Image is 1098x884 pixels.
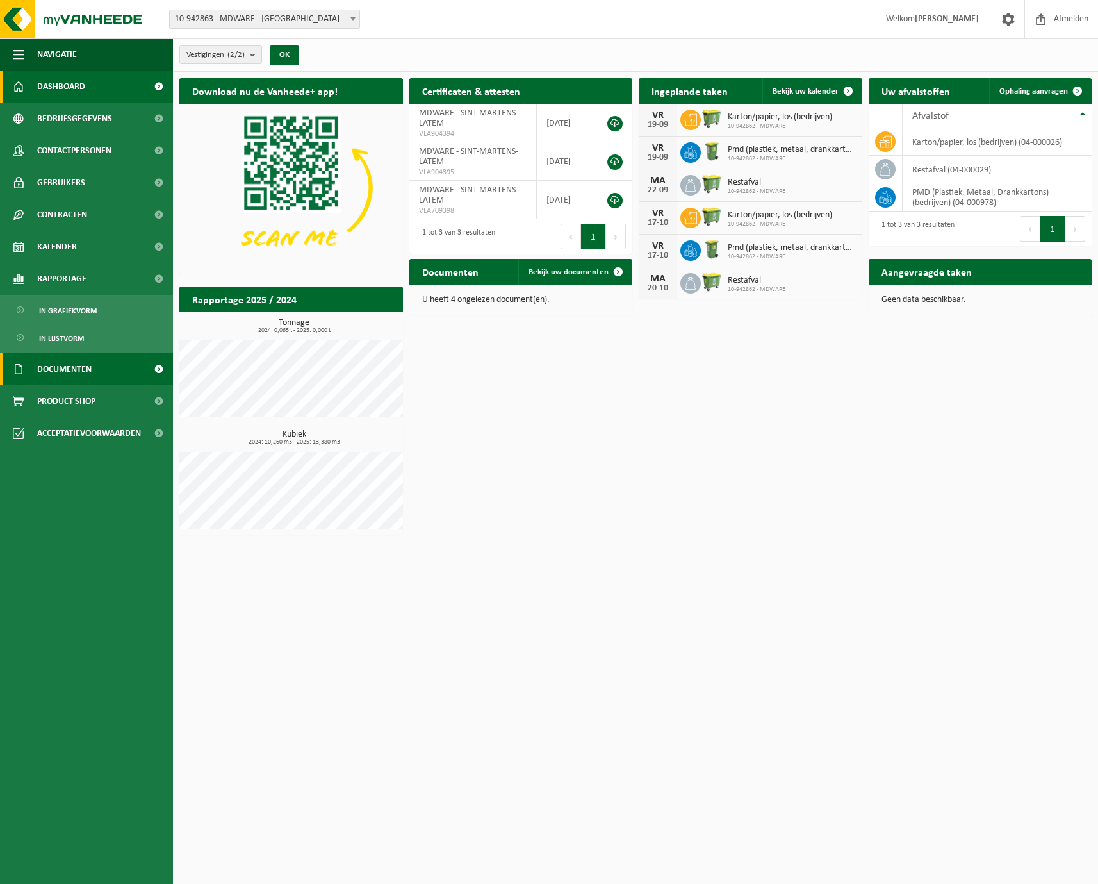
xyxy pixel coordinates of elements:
[37,353,92,385] span: Documenten
[39,299,97,323] span: In grafiekvorm
[701,140,723,162] img: WB-0240-HPE-GN-50
[701,173,723,195] img: WB-0660-HPE-GN-50
[537,181,594,219] td: [DATE]
[903,183,1092,212] td: PMD (Plastiek, Metaal, Drankkartons) (bedrijven) (04-000978)
[419,147,518,167] span: MDWARE - SINT-MARTENS-LATEM
[186,439,403,446] span: 2024: 10,260 m3 - 2025: 13,380 m3
[186,430,403,446] h3: Kubiek
[419,129,527,139] span: VLA904394
[3,298,170,322] a: In grafiekvorm
[701,271,723,293] img: WB-0660-HPE-GN-50
[37,135,111,167] span: Contactpersonen
[728,286,785,294] span: 10-942862 - MDWARE
[1065,216,1085,242] button: Next
[37,167,85,199] span: Gebruikers
[1040,216,1065,242] button: 1
[869,78,963,103] h2: Uw afvalstoffen
[773,87,839,96] span: Bekijk uw kalender
[3,326,170,350] a: In lijstvorm
[728,253,856,261] span: 10-942862 - MDWARE
[903,128,1092,156] td: karton/papier, los (bedrijven) (04-000026)
[186,319,403,334] h3: Tonnage
[270,45,299,65] button: OK
[728,243,856,253] span: Pmd (plastiek, metaal, drankkartons) (bedrijven)
[701,108,723,129] img: WB-0660-HPE-GN-50
[37,231,77,263] span: Kalender
[227,51,245,59] count: (2/2)
[169,10,360,29] span: 10-942863 - MDWARE - GENT
[639,78,741,103] h2: Ingeplande taken
[999,87,1068,96] span: Ophaling aanvragen
[645,110,671,121] div: VR
[903,156,1092,183] td: restafval (04-000029)
[606,224,626,249] button: Next
[728,276,785,286] span: Restafval
[915,14,979,24] strong: [PERSON_NAME]
[37,385,95,417] span: Product Shop
[645,284,671,293] div: 20-10
[518,259,631,285] a: Bekijk uw documenten
[645,208,671,219] div: VR
[701,238,723,260] img: WB-0240-HPE-GN-50
[728,145,856,155] span: Pmd (plastiek, metaal, drankkartons) (bedrijven)
[645,251,671,260] div: 17-10
[179,45,262,64] button: Vestigingen(2/2)
[37,103,112,135] span: Bedrijfsgegevens
[419,167,527,178] span: VLA904395
[1020,216,1040,242] button: Previous
[179,78,350,103] h2: Download nu de Vanheede+ app!
[37,417,141,449] span: Acceptatievoorwaarden
[875,215,955,243] div: 1 tot 3 van 3 resultaten
[416,222,495,251] div: 1 tot 3 van 3 resultaten
[422,296,620,304] p: U heeft 4 ongelezen document(en).
[419,108,518,128] span: MDWARE - SINT-MARTENS-LATEM
[37,199,87,231] span: Contracten
[186,46,245,65] span: Vestigingen
[186,328,403,334] span: 2024: 0,065 t - 2025: 0,000 t
[881,296,1079,304] p: Geen data beschikbaar.
[645,219,671,228] div: 17-10
[179,104,403,271] img: Download de VHEPlus App
[419,206,527,216] span: VLA709398
[307,312,402,337] a: Bekijk rapportage
[728,221,832,228] span: 10-942862 - MDWARE
[728,210,832,221] span: Karton/papier, los (bedrijven)
[912,111,949,121] span: Afvalstof
[989,78,1090,104] a: Ophaling aanvragen
[37,71,85,103] span: Dashboard
[179,287,309,312] h2: Rapportage 2025 / 2024
[645,153,671,162] div: 19-09
[581,224,606,249] button: 1
[762,78,861,104] a: Bekijk uw kalender
[645,241,671,251] div: VR
[869,259,985,284] h2: Aangevraagde taken
[537,104,594,142] td: [DATE]
[645,274,671,284] div: MA
[728,112,832,122] span: Karton/papier, los (bedrijven)
[645,186,671,195] div: 22-09
[170,10,359,28] span: 10-942863 - MDWARE - GENT
[728,188,785,196] span: 10-942862 - MDWARE
[409,78,533,103] h2: Certificaten & attesten
[645,176,671,186] div: MA
[537,142,594,181] td: [DATE]
[561,224,581,249] button: Previous
[728,155,856,163] span: 10-942862 - MDWARE
[409,259,491,284] h2: Documenten
[728,178,785,188] span: Restafval
[645,143,671,153] div: VR
[645,121,671,129] div: 19-09
[529,268,609,276] span: Bekijk uw documenten
[37,38,77,71] span: Navigatie
[419,185,518,205] span: MDWARE - SINT-MARTENS-LATEM
[39,326,84,351] span: In lijstvorm
[701,206,723,228] img: WB-0660-HPE-GN-50
[728,122,832,130] span: 10-942862 - MDWARE
[37,263,86,295] span: Rapportage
